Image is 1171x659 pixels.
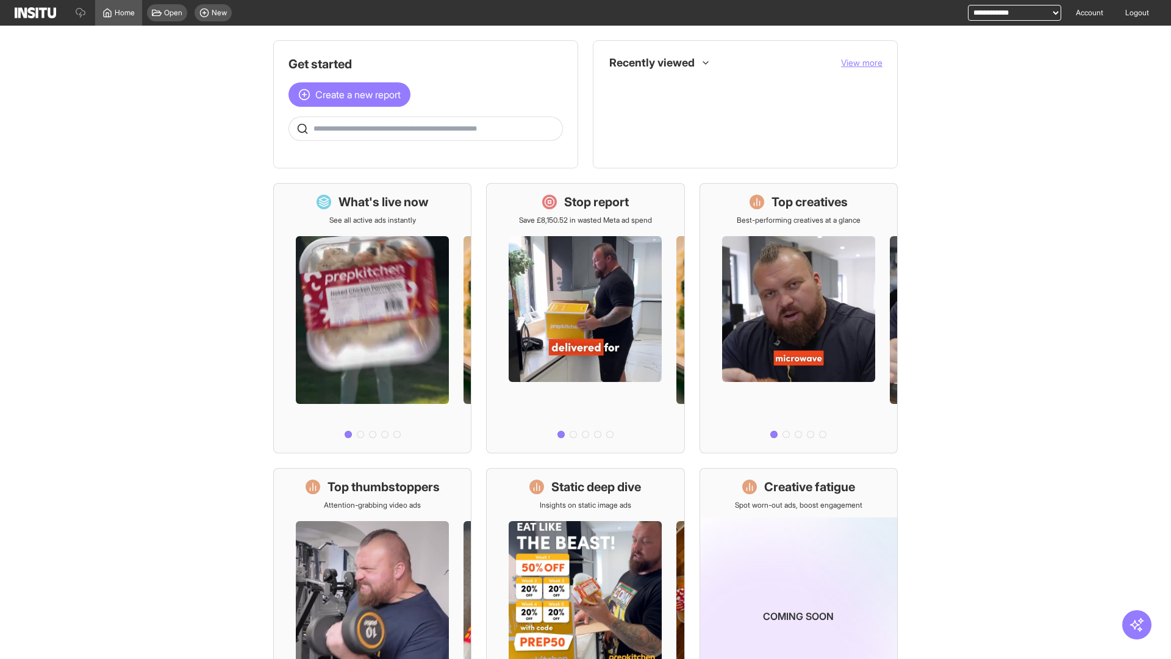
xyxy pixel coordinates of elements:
[328,478,440,495] h1: Top thumbstoppers
[288,82,410,107] button: Create a new report
[315,87,401,102] span: Create a new report
[737,215,861,225] p: Best-performing creatives at a glance
[486,183,684,453] a: Stop reportSave £8,150.52 in wasted Meta ad spend
[519,215,652,225] p: Save £8,150.52 in wasted Meta ad spend
[164,8,182,18] span: Open
[551,478,641,495] h1: Static deep dive
[329,215,416,225] p: See all active ads instantly
[564,193,629,211] h1: Stop report
[700,183,898,453] a: Top creativesBest-performing creatives at a glance
[841,57,883,68] span: View more
[115,8,135,18] span: Home
[15,7,56,18] img: Logo
[772,193,848,211] h1: Top creatives
[540,500,631,510] p: Insights on static image ads
[273,183,471,453] a: What's live nowSee all active ads instantly
[212,8,227,18] span: New
[338,193,429,211] h1: What's live now
[288,56,563,73] h1: Get started
[324,500,421,510] p: Attention-grabbing video ads
[841,57,883,69] button: View more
